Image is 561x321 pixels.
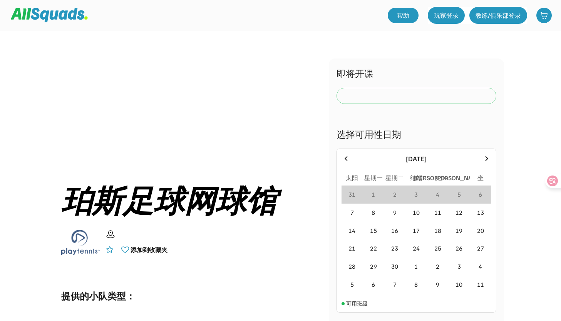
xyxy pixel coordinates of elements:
[479,190,482,199] div: 6
[410,173,422,182] div: 结婚
[540,12,548,19] img: shopping-cart-01%20%281%29.svg
[355,154,478,164] div: [DATE]
[414,190,418,199] div: 3
[372,190,375,199] div: 1
[350,280,354,289] div: 5
[457,262,461,271] div: 3
[477,173,484,182] div: 坐
[350,208,354,217] div: 7
[131,245,167,254] div: 添加到收藏夹
[414,262,418,271] div: 1
[435,173,483,182] div: [PERSON_NAME]
[370,226,377,235] div: 15
[413,208,420,217] div: 10
[370,244,377,253] div: 22
[428,7,465,24] button: 玩家登录
[413,244,420,253] div: 24
[388,8,419,23] a: 帮助
[434,208,441,217] div: 11
[455,244,462,253] div: 26
[385,173,404,182] div: 星期二
[393,190,397,199] div: 2
[372,280,375,289] div: 6
[348,262,355,271] div: 28
[479,262,482,271] div: 4
[11,8,88,22] img: Squad%20Logo.svg
[477,226,484,235] div: 20
[434,244,441,253] div: 25
[61,223,100,261] img: playtennis%20blue%20logo%201.png
[436,262,439,271] div: 2
[477,208,484,217] div: 13
[348,244,355,253] div: 21
[393,280,397,289] div: 7
[469,7,527,24] button: 教练/俱乐部登录
[372,208,375,217] div: 8
[455,208,462,217] div: 12
[61,289,135,303] div: 提供的小队类型：
[393,208,397,217] div: 9
[346,299,368,308] div: 可用班级
[348,226,355,235] div: 14
[85,59,297,174] img: yH5BAEAAAAALAAAAAABAAEAAAIBRAA7
[348,190,355,199] div: 31
[414,280,418,289] div: 8
[455,226,462,235] div: 19
[414,173,462,182] div: [PERSON_NAME]
[364,173,383,182] div: 星期一
[413,226,420,235] div: 17
[337,127,496,141] div: 选择可用性日期
[346,173,358,182] div: 太阳
[477,280,484,289] div: 11
[61,183,321,217] div: 珀斯足球网球馆
[370,262,377,271] div: 29
[436,280,439,289] div: 9
[436,190,439,199] div: 4
[391,226,398,235] div: 16
[457,190,461,199] div: 5
[477,244,484,253] div: 27
[337,66,496,80] div: 即将开课
[391,244,398,253] div: 23
[391,262,398,271] div: 30
[434,226,441,235] div: 18
[455,280,462,289] div: 10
